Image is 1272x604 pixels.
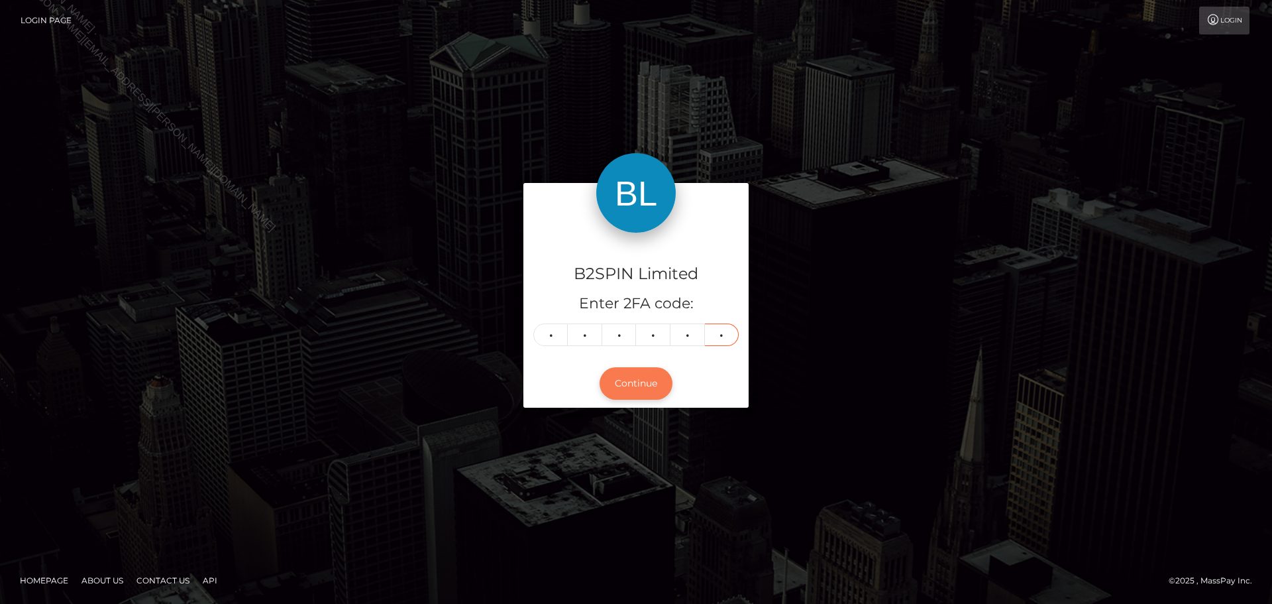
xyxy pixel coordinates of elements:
[1199,7,1249,34] a: Login
[197,570,223,591] a: API
[131,570,195,591] a: Contact Us
[76,570,129,591] a: About Us
[533,294,739,314] h5: Enter 2FA code:
[1169,574,1262,588] div: © 2025 , MassPay Inc.
[15,570,74,591] a: Homepage
[600,367,672,400] button: Continue
[21,7,72,34] a: Login Page
[596,153,676,233] img: B2SPIN Limited
[533,263,739,286] h4: B2SPIN Limited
